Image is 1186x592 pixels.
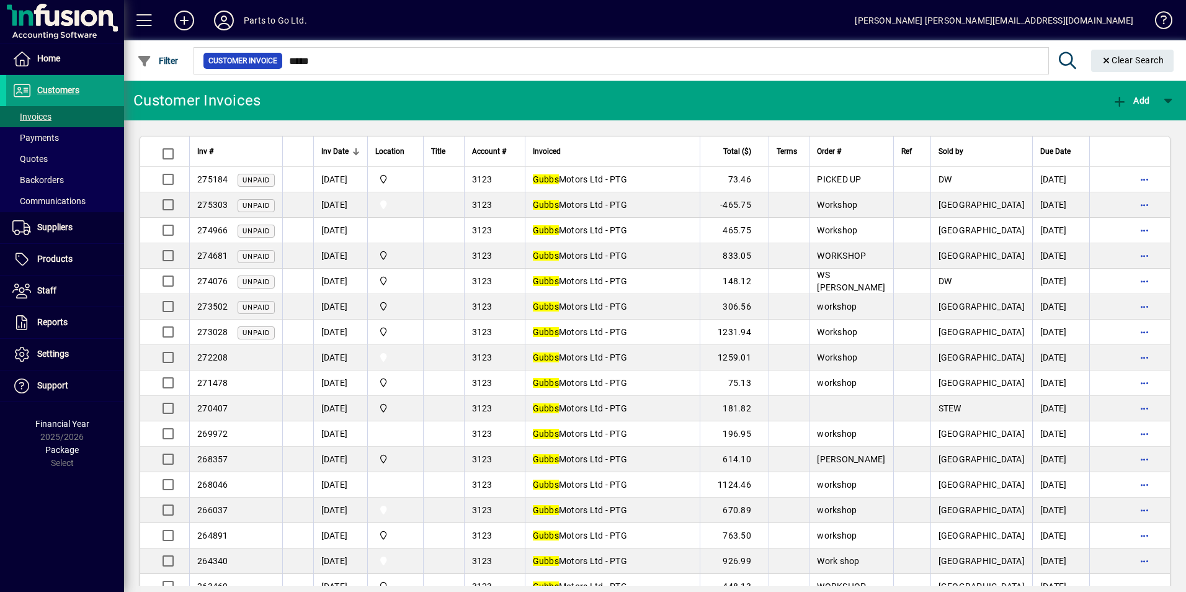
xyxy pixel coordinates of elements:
[37,285,56,295] span: Staff
[1135,526,1154,545] button: More options
[1135,475,1154,495] button: More options
[1135,220,1154,240] button: More options
[1135,373,1154,393] button: More options
[243,329,270,337] span: Unpaid
[700,447,769,472] td: 614.10
[1032,294,1089,320] td: [DATE]
[817,480,857,490] span: workshop
[700,523,769,549] td: 763.50
[533,225,627,235] span: Motors Ltd - PTG
[243,202,270,210] span: Unpaid
[472,378,493,388] span: 3123
[375,427,416,441] span: Van
[313,447,367,472] td: [DATE]
[939,145,963,158] span: Sold by
[12,133,59,143] span: Payments
[375,351,416,364] span: Van
[1032,269,1089,294] td: [DATE]
[700,218,769,243] td: 465.75
[700,192,769,218] td: -465.75
[375,376,416,390] span: DAE - Bulk Store
[533,480,627,490] span: Motors Ltd - PTG
[6,244,124,275] a: Products
[197,251,228,261] span: 274681
[533,145,692,158] div: Invoiced
[700,396,769,421] td: 181.82
[197,378,228,388] span: 271478
[939,145,1025,158] div: Sold by
[1040,145,1071,158] span: Due Date
[533,200,627,210] span: Motors Ltd - PTG
[533,480,559,490] em: Gubbs
[375,401,416,415] span: DAE - Bulk Store
[12,112,51,122] span: Invoices
[533,556,559,566] em: Gubbs
[1032,498,1089,523] td: [DATE]
[313,320,367,345] td: [DATE]
[6,276,124,307] a: Staff
[37,254,73,264] span: Products
[375,173,416,186] span: DAE - Bulk Store
[6,106,124,127] a: Invoices
[817,270,885,292] span: WS [PERSON_NAME]
[939,531,1025,540] span: [GEOGRAPHIC_DATA]
[817,145,885,158] div: Order #
[431,145,445,158] span: Title
[700,269,769,294] td: 148.12
[6,148,124,169] a: Quotes
[1135,271,1154,291] button: More options
[1040,145,1082,158] div: Due Date
[708,145,762,158] div: Total ($)
[37,317,68,327] span: Reports
[1032,447,1089,472] td: [DATE]
[533,352,559,362] em: Gubbs
[472,454,493,464] span: 3123
[6,212,124,243] a: Suppliers
[1032,421,1089,447] td: [DATE]
[939,200,1025,210] span: [GEOGRAPHIC_DATA]
[533,225,559,235] em: Gubbs
[939,556,1025,566] span: [GEOGRAPHIC_DATA]
[533,302,627,312] span: Motors Ltd - PTG
[533,327,627,337] span: Motors Ltd - PTG
[533,454,627,464] span: Motors Ltd - PTG
[137,56,179,66] span: Filter
[533,505,627,515] span: Motors Ltd - PTG
[313,243,367,269] td: [DATE]
[533,429,627,439] span: Motors Ltd - PTG
[472,429,493,439] span: 3123
[700,167,769,192] td: 73.46
[817,302,857,312] span: workshop
[197,531,228,540] span: 264891
[1135,449,1154,469] button: More options
[1135,246,1154,266] button: More options
[533,505,559,515] em: Gubbs
[533,581,559,591] em: Gubbs
[700,320,769,345] td: 1231.94
[197,327,228,337] span: 273028
[1109,89,1153,112] button: Add
[321,145,360,158] div: Inv Date
[817,174,861,184] span: PICKED UP
[472,403,493,413] span: 3123
[939,327,1025,337] span: [GEOGRAPHIC_DATA]
[244,11,307,30] div: Parts to Go Ltd.
[375,145,416,158] div: Location
[939,174,952,184] span: DW
[533,378,627,388] span: Motors Ltd - PTG
[533,200,559,210] em: Gubbs
[472,302,493,312] span: 3123
[313,523,367,549] td: [DATE]
[817,378,857,388] span: workshop
[134,50,182,72] button: Filter
[1135,195,1154,215] button: More options
[1135,322,1154,342] button: More options
[1032,345,1089,370] td: [DATE]
[243,303,270,312] span: Unpaid
[533,531,627,540] span: Motors Ltd - PTG
[1032,218,1089,243] td: [DATE]
[472,276,493,286] span: 3123
[313,294,367,320] td: [DATE]
[939,429,1025,439] span: [GEOGRAPHIC_DATA]
[1032,396,1089,421] td: [DATE]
